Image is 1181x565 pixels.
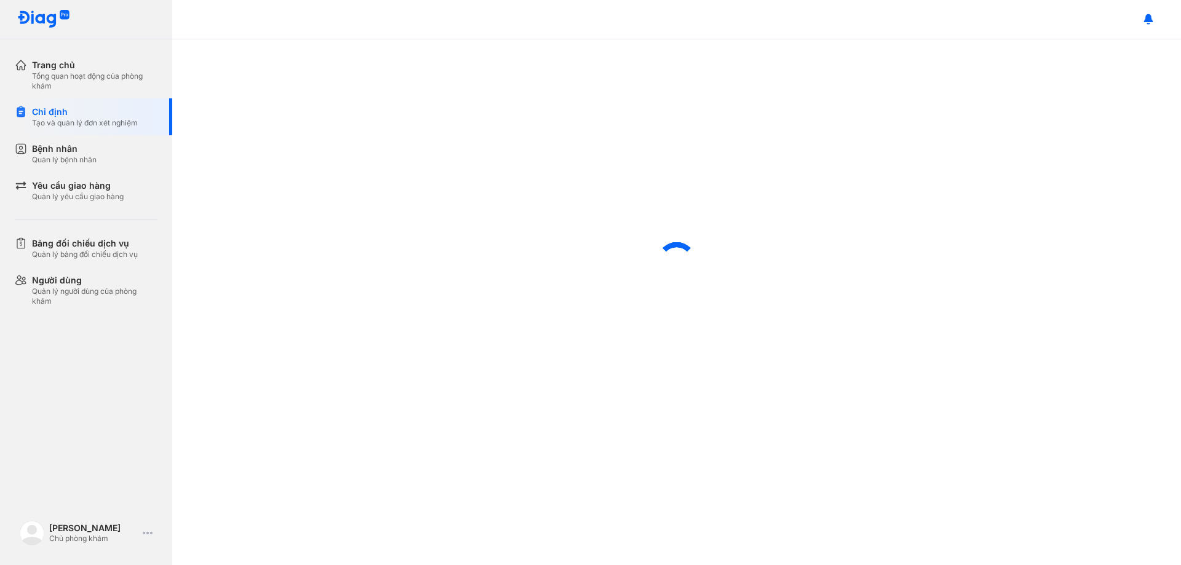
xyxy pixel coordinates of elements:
[32,250,138,259] div: Quản lý bảng đối chiếu dịch vụ
[32,286,157,306] div: Quản lý người dùng của phòng khám
[32,59,157,71] div: Trang chủ
[32,155,97,165] div: Quản lý bệnh nhân
[32,237,138,250] div: Bảng đối chiếu dịch vụ
[32,71,157,91] div: Tổng quan hoạt động của phòng khám
[32,143,97,155] div: Bệnh nhân
[32,274,157,286] div: Người dùng
[49,523,138,534] div: [PERSON_NAME]
[20,521,44,545] img: logo
[32,180,124,192] div: Yêu cầu giao hàng
[32,192,124,202] div: Quản lý yêu cầu giao hàng
[32,106,138,118] div: Chỉ định
[32,118,138,128] div: Tạo và quản lý đơn xét nghiệm
[17,10,70,29] img: logo
[49,534,138,543] div: Chủ phòng khám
